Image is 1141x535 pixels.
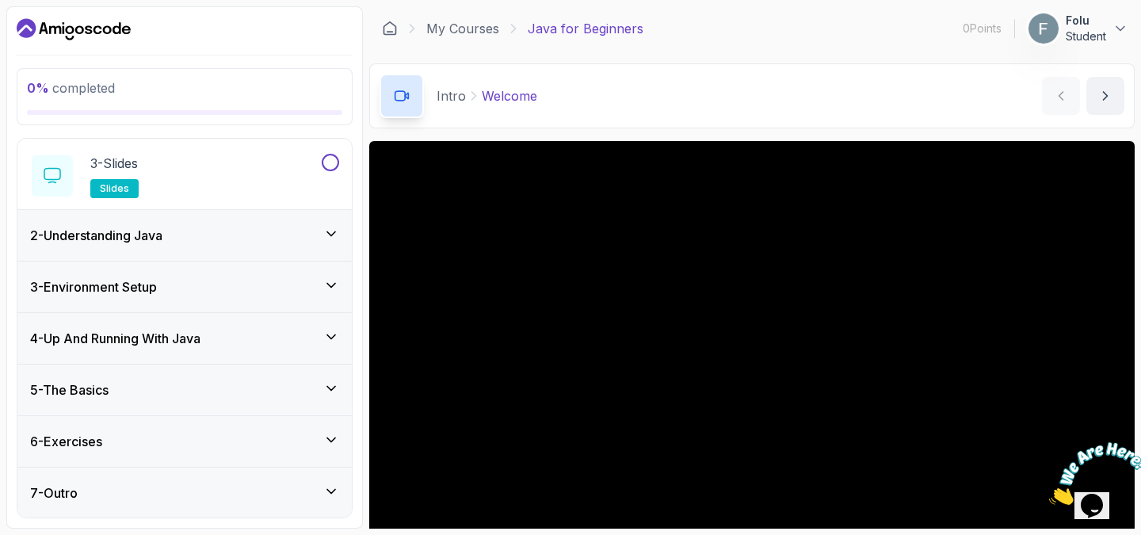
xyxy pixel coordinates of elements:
h3: 2 - Understanding Java [30,226,162,245]
p: 0 Points [963,21,1002,36]
img: Chat attention grabber [6,6,105,69]
button: 6-Exercises [17,416,352,467]
h3: 7 - Outro [30,483,78,503]
h3: 4 - Up And Running With Java [30,329,200,348]
button: previous content [1042,77,1080,115]
button: 3-Environment Setup [17,262,352,312]
button: user profile imageFoluStudent [1028,13,1128,44]
a: Dashboard [17,17,131,42]
a: My Courses [426,19,499,38]
p: Java for Beginners [528,19,643,38]
h3: 5 - The Basics [30,380,109,399]
button: 7-Outro [17,468,352,518]
button: 5-The Basics [17,365,352,415]
p: Welcome [482,86,537,105]
button: 3-Slidesslides [30,154,339,198]
span: 0 % [27,80,49,96]
p: Folu [1066,13,1106,29]
button: 2-Understanding Java [17,210,352,261]
p: 3 - Slides [90,154,138,173]
h3: 3 - Environment Setup [30,277,157,296]
p: Student [1066,29,1106,44]
button: next content [1086,77,1124,115]
span: completed [27,80,115,96]
span: slides [100,182,129,195]
p: Intro [437,86,466,105]
iframe: chat widget [1043,436,1141,511]
button: 4-Up And Running With Java [17,313,352,364]
h3: 6 - Exercises [30,432,102,451]
img: user profile image [1028,13,1059,44]
a: Dashboard [382,21,398,36]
